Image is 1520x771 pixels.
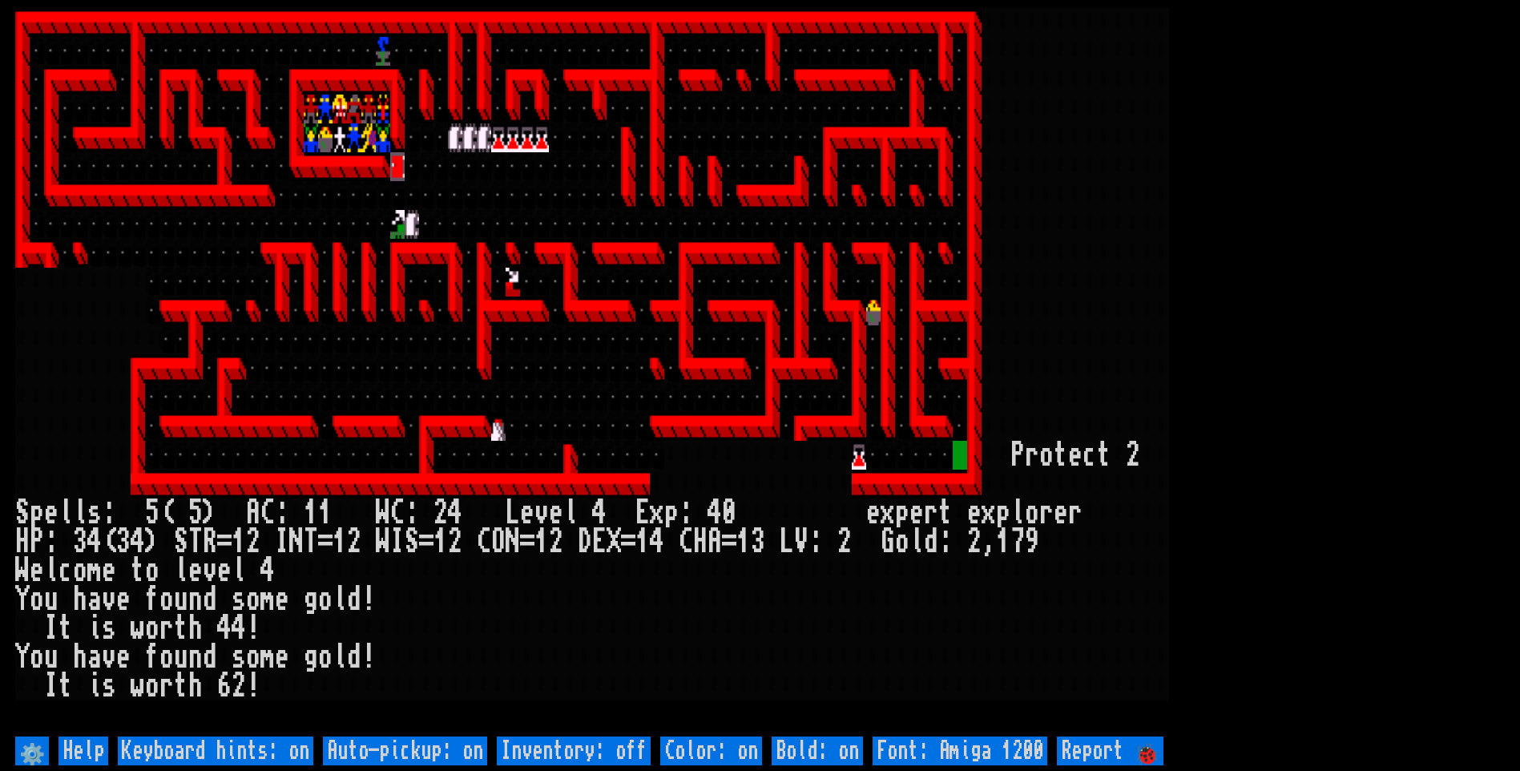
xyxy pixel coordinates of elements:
div: d [203,643,217,672]
div: r [1068,499,1083,527]
div: l [58,499,73,527]
div: h [73,585,87,614]
div: : [102,499,116,527]
div: o [1025,499,1039,527]
div: l [232,556,246,585]
div: 4 [708,499,722,527]
div: p [895,499,909,527]
div: x [650,499,664,527]
input: Auto-pickup: on [323,737,487,765]
div: e [116,643,131,672]
input: Font: Amiga 1200 [873,737,1047,765]
div: l [73,499,87,527]
div: n [188,643,203,672]
div: = [520,527,534,556]
div: u [44,643,58,672]
div: l [333,585,347,614]
div: h [73,643,87,672]
div: Y [15,585,30,614]
div: o [1039,441,1054,470]
div: C [260,499,275,527]
div: : [44,527,58,556]
div: 5 [188,499,203,527]
div: u [174,585,188,614]
div: 4 [131,527,145,556]
div: P [1010,441,1025,470]
input: Report 🐞 [1057,737,1163,765]
div: e [275,643,289,672]
div: o [895,527,909,556]
div: o [145,614,159,643]
div: o [159,643,174,672]
div: H [693,527,708,556]
input: ⚙️ [15,737,49,765]
div: I [390,527,405,556]
div: o [73,556,87,585]
div: = [419,527,433,556]
div: e [30,556,44,585]
div: e [1068,441,1083,470]
div: m [260,585,275,614]
div: t [58,672,73,700]
div: u [44,585,58,614]
div: I [44,614,58,643]
div: X [607,527,621,556]
div: 1 [534,527,549,556]
div: O [491,527,506,556]
div: 1 [433,527,448,556]
div: 1 [736,527,751,556]
div: d [347,643,361,672]
div: t [58,614,73,643]
div: e [275,585,289,614]
div: e [217,556,232,585]
div: 4 [87,527,102,556]
div: 2 [549,527,563,556]
div: L [780,527,794,556]
div: T [304,527,318,556]
div: d [924,527,938,556]
div: 3 [73,527,87,556]
div: 1 [635,527,650,556]
div: o [30,643,44,672]
div: f [145,643,159,672]
div: ( [102,527,116,556]
div: E [592,527,607,556]
div: A [246,499,260,527]
div: 2 [232,672,246,700]
div: e [549,499,563,527]
div: 5 [145,499,159,527]
div: H [15,527,30,556]
div: 4 [232,614,246,643]
div: s [102,672,116,700]
div: 4 [592,499,607,527]
div: r [1039,499,1054,527]
div: 2 [448,527,462,556]
div: P [30,527,44,556]
div: 2 [967,527,982,556]
div: 3 [116,527,131,556]
div: u [174,643,188,672]
div: o [145,556,159,585]
div: ! [361,585,376,614]
div: c [58,556,73,585]
div: t [174,672,188,700]
div: t [938,499,953,527]
div: r [924,499,938,527]
div: V [794,527,808,556]
div: = [621,527,635,556]
div: g [304,585,318,614]
div: : [679,499,693,527]
div: r [159,614,174,643]
div: G [881,527,895,556]
div: l [909,527,924,556]
div: p [996,499,1010,527]
div: 4 [260,556,275,585]
div: 2 [347,527,361,556]
div: m [260,643,275,672]
div: l [563,499,578,527]
div: ! [246,672,260,700]
div: a [87,643,102,672]
div: o [246,643,260,672]
div: 1 [333,527,347,556]
div: S [405,527,419,556]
